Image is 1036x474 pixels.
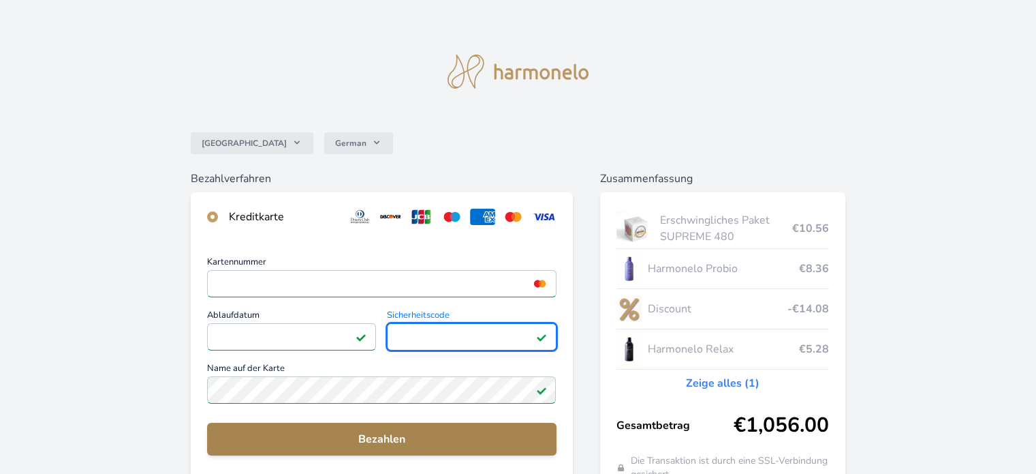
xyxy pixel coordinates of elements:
[536,331,547,342] img: Feld gültig
[792,220,829,237] span: €10.56
[229,209,336,225] div: Kreditkarte
[799,341,829,357] span: €5.28
[393,327,550,346] iframe: Iframe für Sicherheitscode
[409,209,434,225] img: jcb.svg
[787,301,829,317] span: -€14.08
[191,132,313,154] button: [GEOGRAPHIC_DATA]
[387,311,556,323] span: Sicherheitscode
[660,212,791,245] span: Erschwingliches Paket SUPREME 480
[616,417,734,434] span: Gesamtbetrag
[470,209,495,225] img: amex.svg
[356,331,366,342] img: Feld gültig
[448,55,589,89] img: logo.svg
[531,278,549,290] img: mc
[647,261,798,277] span: Harmonelo Probio
[616,252,642,286] img: CLEAN_PROBIO_se_stinem_x-lo.jpg
[213,327,370,346] iframe: Iframe für Ablaufdatum
[647,301,787,317] span: Discount
[207,364,556,376] span: Name auf der Karte
[335,138,366,149] span: German
[207,423,556,456] button: Bezahlen
[616,332,642,366] img: CLEAN_RELAX_se_stinem_x-lo.jpg
[202,138,287,149] span: [GEOGRAPHIC_DATA]
[207,376,556,404] input: Name auf der KarteFeld gültig
[616,292,642,326] img: discount-lo.png
[686,375,759,391] a: Zeige alles (1)
[378,209,403,225] img: discover.svg
[213,274,550,293] iframe: Iframe für Kartennummer
[501,209,526,225] img: mc.svg
[439,209,465,225] img: maestro.svg
[324,132,393,154] button: German
[734,413,829,438] span: €1,056.00
[647,341,798,357] span: Harmonelo Relax
[347,209,373,225] img: diners.svg
[218,431,545,447] span: Bezahlen
[207,311,376,323] span: Ablaufdatum
[616,211,655,246] img: supreme.jpg
[536,385,547,396] img: Feld gültig
[191,171,572,187] h6: Bezahlverfahren
[600,171,845,187] h6: Zusammenfassung
[799,261,829,277] span: €8.36
[207,258,556,270] span: Kartennummer
[531,209,556,225] img: visa.svg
